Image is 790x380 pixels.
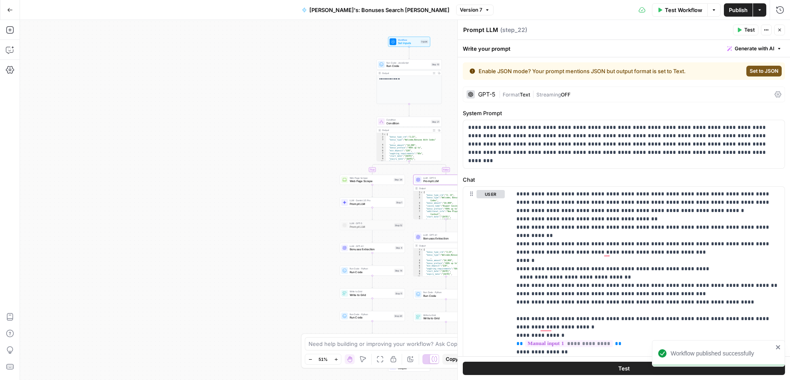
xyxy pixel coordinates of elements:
[414,248,423,251] div: 1
[420,248,423,251] span: Toggle code folding, rows 1 through 21
[394,269,403,272] div: Step 14
[350,267,393,270] span: Run Code · Python
[423,316,466,321] span: Write to Grid
[476,190,505,198] button: user
[386,64,429,68] span: Run Code
[735,45,774,52] span: Generate with AI
[456,5,494,15] button: Version 7
[340,288,405,298] div: Write to GridWrite to GridStep 11
[372,230,373,242] g: Edge from step_12 to step_4
[414,194,423,197] div: 2
[414,216,423,219] div: 8
[530,90,536,98] span: |
[744,26,755,34] span: Test
[377,37,442,47] div: WorkflowSet InputsInputs
[350,179,392,183] span: Web Page Scrape
[398,366,427,370] span: Output
[503,91,520,98] span: Format
[423,176,466,180] span: LLM · GPT-5
[382,72,430,75] div: Output
[724,43,785,54] button: Generate with AI
[561,91,570,98] span: OFF
[414,210,423,216] div: 7
[318,356,328,363] span: 51%
[463,109,785,117] label: System Prompt
[297,3,454,17] button: [PERSON_NAME]'s: Bonuses Search [PERSON_NAME]
[445,299,447,311] g: Edge from step_24 to step_25
[414,273,423,276] div: 9
[395,246,403,250] div: Step 4
[350,222,393,225] span: LLM · GPT-5
[372,253,373,265] g: Edge from step_4 to step_14
[350,199,394,202] span: LLM · Gemini 2.5 Pro
[775,344,781,350] button: close
[733,25,758,35] button: Test
[414,276,423,279] div: 10
[500,26,527,34] span: ( step_22 )
[729,6,748,14] span: Publish
[423,179,466,183] span: Prompt LLM
[413,312,479,322] div: Write to GridWrite to GridStep 25
[414,205,423,208] div: 5
[340,175,405,185] div: Web Page ScrapeWeb Page ScrapeStep 34
[665,6,702,14] span: Test Workflow
[377,158,386,160] div: 9
[395,200,403,204] div: Step 1
[386,61,429,64] span: Run Code · JavaScript
[382,128,430,132] div: Output
[414,207,423,210] div: 6
[398,38,419,42] span: Workflow
[414,191,423,194] div: 1
[377,160,386,163] div: 10
[350,293,393,297] span: Write to Grid
[460,6,482,14] span: Version 7
[377,152,386,155] div: 7
[420,40,428,44] div: Inputs
[340,243,405,253] div: LLM · GPT-4.1Bonuses ExtractionStep 4
[671,349,773,358] div: Workflow published successfully
[395,291,403,295] div: Step 11
[419,187,467,190] div: Output
[409,161,447,174] g: Edge from step_21 to step_22
[386,118,429,121] span: Condition
[372,185,373,197] g: Edge from step_34 to step_1
[372,161,409,174] g: Edge from step_21 to step_34
[372,299,373,311] g: Edge from step_11 to step_30
[414,265,423,268] div: 6
[445,322,447,334] g: Edge from step_25 to step_32
[618,364,630,373] span: Test
[350,247,393,252] span: Bonuses Extraction
[536,91,561,98] span: Streaming
[469,67,714,75] div: Enable JSON mode? Your prompt mentions JSON but output format is set to Text.
[377,136,386,139] div: 2
[350,270,393,274] span: Run Code
[372,276,373,288] g: Edge from step_14 to step_11
[394,178,403,182] div: Step 34
[377,117,442,161] div: ConditionConditionStep 21Output{ "bonus_type_crm":"2;23", "bonus_type":"Welcome;Bonuses With Code...
[377,147,386,150] div: 5
[652,3,707,17] button: Test Workflow
[414,202,423,205] div: 4
[340,220,405,230] div: LLM · GPT-5Prompt LLMStep 12
[394,223,403,227] div: Step 12
[750,67,778,75] span: Set to JSON
[377,155,386,158] div: 8
[445,219,447,231] g: Edge from step_22 to step_23
[350,290,393,293] span: Write to Grid
[445,276,447,289] g: Edge from step_23 to step_24
[414,270,423,273] div: 8
[423,233,466,237] span: LLM · GPT-4.1
[350,202,394,206] span: Prompt LLM
[377,361,442,371] div: EndOutput
[309,6,449,14] span: [PERSON_NAME]'s: Bonuses Search [PERSON_NAME]
[408,104,410,116] g: Edge from step_10 to step_21
[463,362,785,375] button: Test
[350,244,393,248] span: LLM · GPT-4.1
[377,138,386,144] div: 3
[383,133,386,136] span: Toggle code folding, rows 1 through 21
[520,91,530,98] span: Text
[431,63,440,67] div: Step 10
[350,316,392,320] span: Run Code
[398,41,419,45] span: Set Inputs
[350,313,392,316] span: Run Code · Python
